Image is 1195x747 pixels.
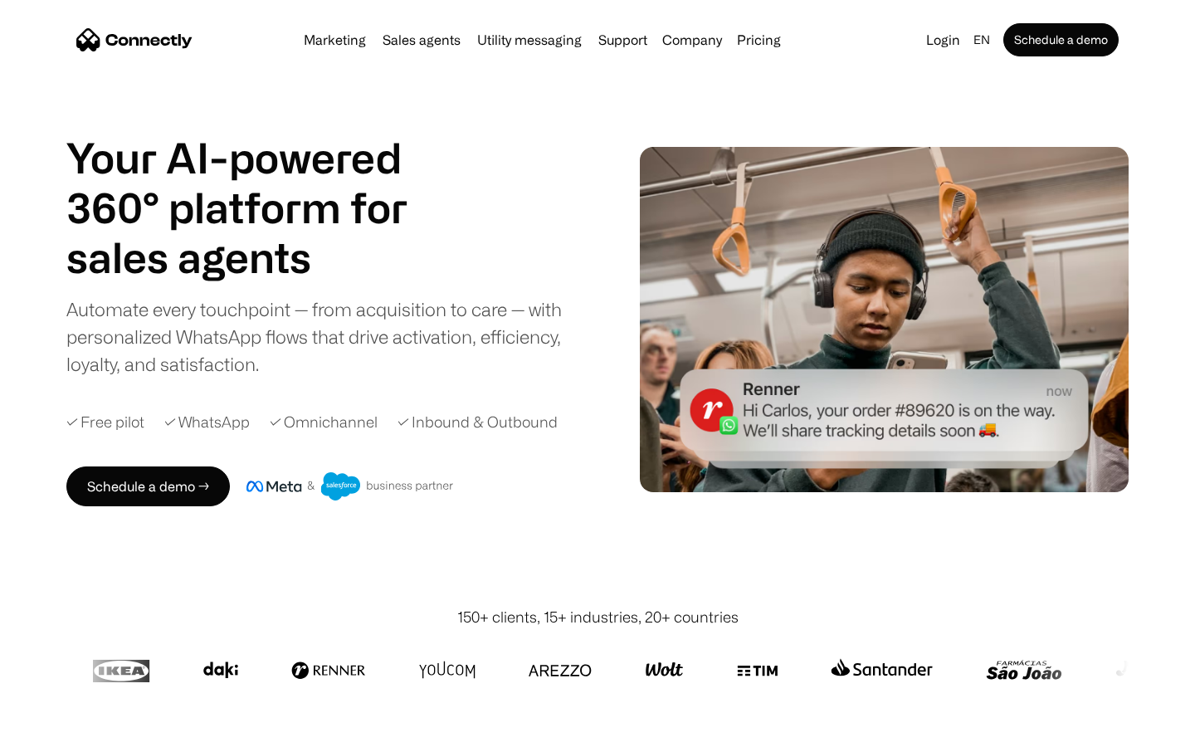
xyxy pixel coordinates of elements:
[730,33,788,46] a: Pricing
[662,28,722,51] div: Company
[457,606,739,628] div: 150+ clients, 15+ industries, 20+ countries
[919,28,967,51] a: Login
[66,295,589,378] div: Automate every touchpoint — from acquisition to care — with personalized WhatsApp flows that driv...
[297,33,373,46] a: Marketing
[376,33,467,46] a: Sales agents
[471,33,588,46] a: Utility messaging
[246,472,454,500] img: Meta and Salesforce business partner badge.
[973,28,990,51] div: en
[33,718,100,741] ul: Language list
[270,411,378,433] div: ✓ Omnichannel
[66,232,448,282] h1: sales agents
[66,411,144,433] div: ✓ Free pilot
[398,411,558,433] div: ✓ Inbound & Outbound
[66,133,448,232] h1: Your AI-powered 360° platform for
[1003,23,1119,56] a: Schedule a demo
[66,466,230,506] a: Schedule a demo →
[592,33,654,46] a: Support
[17,716,100,741] aside: Language selected: English
[164,411,250,433] div: ✓ WhatsApp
